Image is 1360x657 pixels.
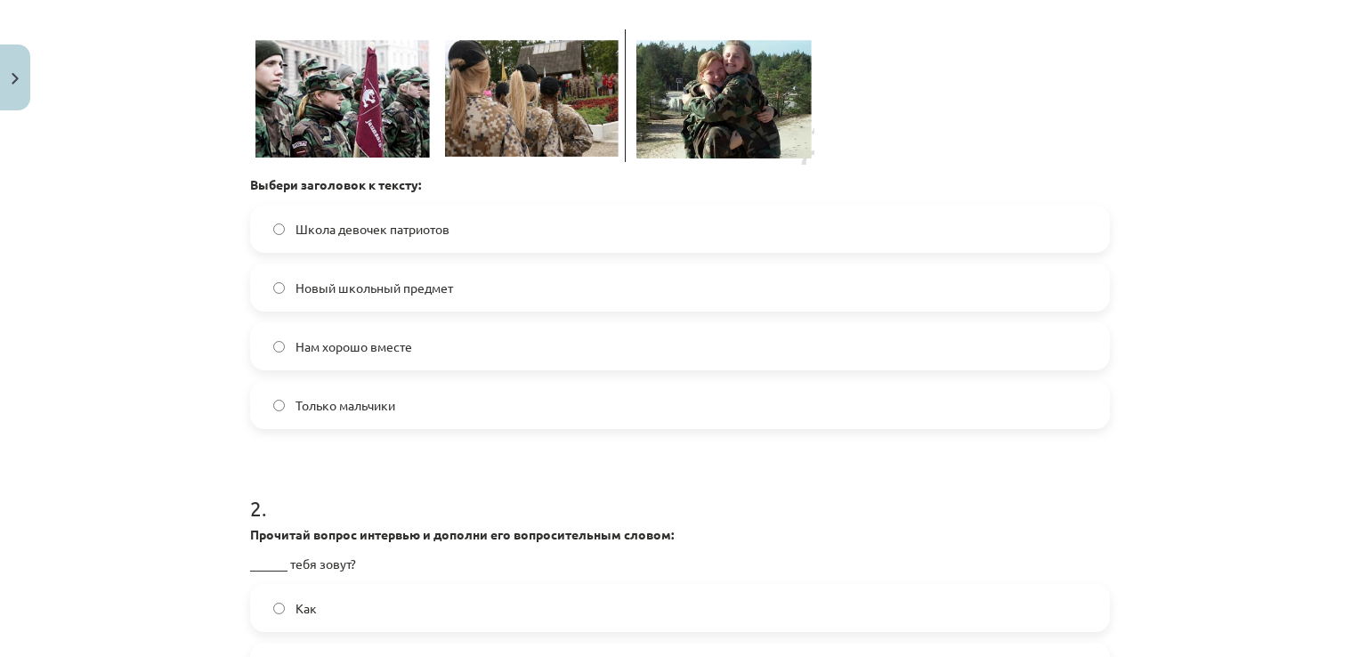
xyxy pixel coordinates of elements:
[273,341,285,353] input: Нам хорошо вместе
[250,526,674,542] strong: Прочитай вопрос интервью и дополни его вопросительным словом:
[273,223,285,235] input: Школа девочек патриотов
[250,555,1110,573] p: ______ тебя зовут?
[295,396,395,415] span: Только мальчики
[295,220,449,239] span: Школа девочек патриотов
[295,599,317,618] span: Как
[250,465,1110,520] h1: 2 .
[12,73,19,85] img: icon-close-lesson-0947bae3869378f0d4975bcd49f059093ad1ed9edebbc8119c70593378902aed.svg
[273,400,285,411] input: Только мальчики
[273,282,285,294] input: Новый школьный предмет
[295,279,453,297] span: Новый школьный предмет
[295,337,412,356] span: Нам хорошо вместе
[273,603,285,614] input: Как
[250,176,421,192] strong: Выбери заголовок к тексту:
